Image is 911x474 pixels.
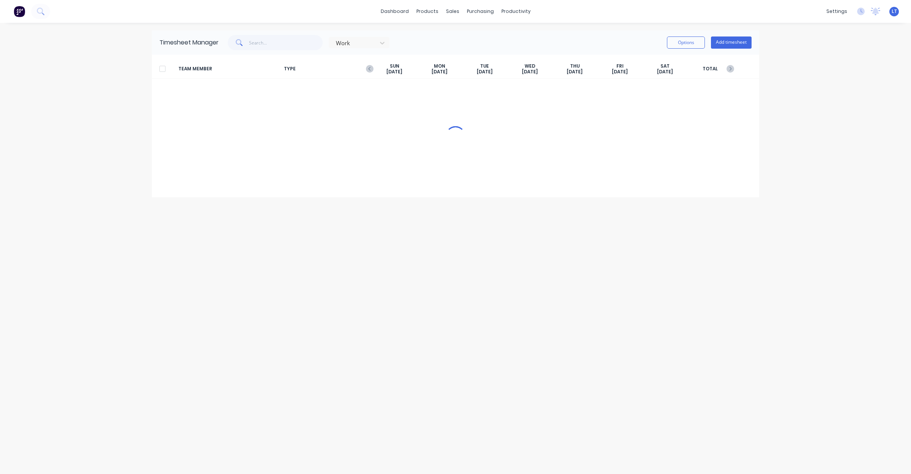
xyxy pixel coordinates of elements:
[667,36,705,49] button: Options
[390,63,399,69] span: SUN
[616,63,624,69] span: FRI
[432,69,448,75] span: [DATE]
[522,69,538,75] span: [DATE]
[892,8,897,15] span: LT
[14,6,25,17] img: Factory
[159,38,219,47] div: Timesheet Manager
[281,63,372,75] span: TYPE
[660,63,670,69] span: SAT
[570,63,580,69] span: THU
[480,63,489,69] span: TUE
[567,69,583,75] span: [DATE]
[711,36,752,49] button: Add timesheet
[612,69,628,75] span: [DATE]
[386,69,402,75] span: [DATE]
[434,63,445,69] span: MON
[413,6,442,17] div: products
[463,6,498,17] div: purchasing
[657,69,673,75] span: [DATE]
[525,63,535,69] span: WED
[477,69,493,75] span: [DATE]
[377,6,413,17] a: dashboard
[442,6,463,17] div: sales
[823,6,851,17] div: settings
[178,63,281,75] span: TEAM MEMBER
[687,63,733,75] span: TOTAL
[249,35,323,50] input: Search...
[498,6,534,17] div: productivity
